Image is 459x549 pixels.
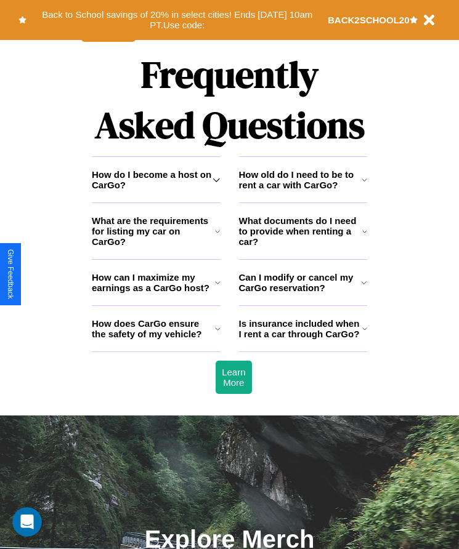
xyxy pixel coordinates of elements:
[92,169,213,190] h3: How do I become a host on CarGo?
[239,318,362,339] h3: Is insurance included when I rent a car through CarGo?
[92,43,367,156] h1: Frequently Asked Questions
[328,15,410,25] b: BACK2SCHOOL20
[12,507,42,537] iframe: Intercom live chat
[26,6,328,34] button: Back to School savings of 20% in select cities! Ends [DATE] 10am PT.Use code:
[239,215,363,247] h3: What documents do I need to provide when renting a car?
[92,318,215,339] h3: How does CarGo ensure the safety of my vehicle?
[216,361,251,394] button: Learn More
[92,215,215,247] h3: What are the requirements for listing my car on CarGo?
[6,249,15,299] div: Give Feedback
[92,272,215,293] h3: How can I maximize my earnings as a CarGo host?
[239,169,362,190] h3: How old do I need to be to rent a car with CarGo?
[239,272,362,293] h3: Can I modify or cancel my CarGo reservation?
